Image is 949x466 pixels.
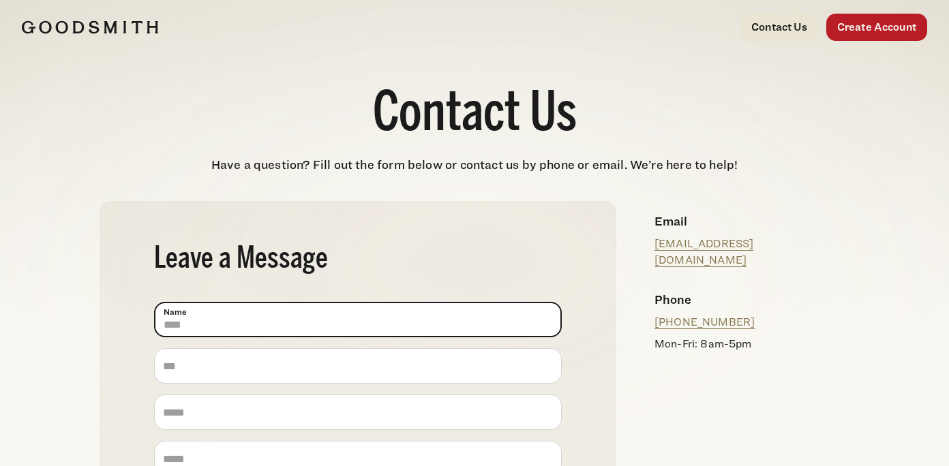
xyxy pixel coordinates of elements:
a: Contact Us [740,14,818,41]
a: Create Account [826,14,927,41]
a: [PHONE_NUMBER] [654,315,755,328]
span: Name [164,306,187,318]
h4: Phone [654,290,839,309]
h4: Email [654,212,839,230]
a: [EMAIL_ADDRESS][DOMAIN_NAME] [654,237,753,266]
p: Mon-Fri: 8am-5pm [654,336,839,352]
img: Goodsmith [22,20,158,34]
h2: Leave a Message [154,245,562,275]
